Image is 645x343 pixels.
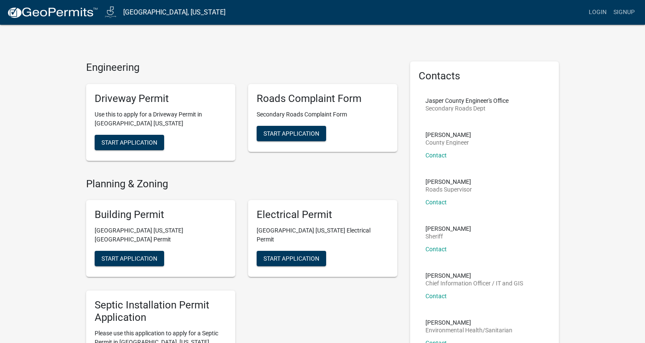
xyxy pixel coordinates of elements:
[425,186,472,192] p: Roads Supervisor
[585,4,610,20] a: Login
[425,179,472,185] p: [PERSON_NAME]
[425,98,509,104] p: Jasper County Engineer's Office
[95,209,227,221] h5: Building Permit
[425,199,447,206] a: Contact
[425,320,512,326] p: [PERSON_NAME]
[425,273,523,279] p: [PERSON_NAME]
[425,140,471,145] p: County Engineer
[95,135,164,150] button: Start Application
[257,110,389,119] p: Secondary Roads Complaint Form
[425,152,447,159] a: Contact
[257,251,326,266] button: Start Application
[425,280,523,286] p: Chief Information Officer / IT and GIS
[95,251,164,266] button: Start Application
[257,209,389,221] h5: Electrical Permit
[105,6,116,18] img: Jasper County, Iowa
[610,4,638,20] a: Signup
[263,130,319,137] span: Start Application
[123,5,226,20] a: [GEOGRAPHIC_DATA], [US_STATE]
[263,255,319,262] span: Start Application
[257,226,389,244] p: [GEOGRAPHIC_DATA] [US_STATE] Electrical Permit
[425,132,471,138] p: [PERSON_NAME]
[86,61,397,74] h4: Engineering
[95,299,227,324] h5: Septic Installation Permit Application
[425,246,447,253] a: Contact
[425,226,471,232] p: [PERSON_NAME]
[425,327,512,333] p: Environmental Health/Sanitarian
[86,178,397,190] h4: Planning & Zoning
[101,139,157,145] span: Start Application
[95,93,227,105] h5: Driveway Permit
[101,255,157,262] span: Start Application
[425,105,509,111] p: Secondary Roads Dept
[257,93,389,105] h5: Roads Complaint Form
[425,293,447,299] a: Contact
[425,233,471,239] p: Sheriff
[257,126,326,141] button: Start Application
[95,110,227,128] p: Use this to apply for a Driveway Permit in [GEOGRAPHIC_DATA] [US_STATE]
[419,70,551,82] h5: Contacts
[95,226,227,244] p: [GEOGRAPHIC_DATA] [US_STATE][GEOGRAPHIC_DATA] Permit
